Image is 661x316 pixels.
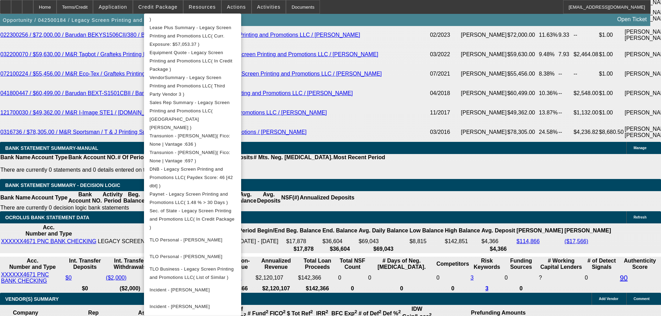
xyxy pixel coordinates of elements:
[150,304,210,309] span: Incident - [PERSON_NAME]
[144,207,241,232] button: Sec. of State - Legacy Screen Printing and Promotions LLC( In Credit Package )
[144,74,241,99] button: VendorSummary - Legacy Screen Printing and Promotions LLC( Third Party Vendor 3 )
[144,190,241,207] button: Paynet - Legacy Screen Printing and Promotions LLC( 1.48 % > 30 Days )
[150,166,233,188] span: DNB - Legacy Screen Printing and Promotions LLC( Paydex Score: 46 [42 dbt] )
[144,232,241,248] button: TLO Personal - Jones, Crystal
[144,49,241,74] button: Equipment Quote - Legacy Screen Printing and Promotions LLC( In Credit Package )
[150,266,234,280] span: TLO Business - Legacy Screen Printing and Promotions LLC( List of Similar )
[144,165,241,190] button: DNB - Legacy Screen Printing and Promotions LLC( Paydex Score: 46 [42 dbt] )
[150,75,225,97] span: VendorSummary - Legacy Screen Printing and Promotions LLC( Third Party Vendor 3 )
[150,133,230,147] span: Transunion - [PERSON_NAME]( Fico: None | Vantage :636 )
[144,248,241,265] button: TLO Personal - Kreuser, Daniel
[150,150,230,163] span: Transunion - [PERSON_NAME]( Fico: None | Vantage :697 )
[144,282,241,298] button: Incident - Jones, Crystal
[144,298,241,315] button: Incident - Kreuser, Daniel
[144,99,241,132] button: Sales Rep Summary - Legacy Screen Printing and Promotions LLC( Mansfield, Jeff )
[150,191,228,205] span: Paynet - Legacy Screen Printing and Promotions LLC( 1.48 % > 30 Days )
[150,208,235,230] span: Sec. of State - Legacy Screen Printing and Promotions LLC( In Credit Package )
[144,132,241,148] button: Transunion - Jones, Crystal( Fico: None | Vantage :636 )
[150,254,222,259] span: TLO Personal - [PERSON_NAME]
[144,24,241,49] button: Lease Plus Summary - Legacy Screen Printing and Promotions LLC( Curr. Exposure: $57,053.37 )
[150,237,222,242] span: TLO Personal - [PERSON_NAME]
[150,50,232,72] span: Equipment Quote - Legacy Screen Printing and Promotions LLC( In Credit Package )
[150,287,210,292] span: Incident - [PERSON_NAME]
[150,25,231,47] span: Lease Plus Summary - Legacy Screen Printing and Promotions LLC( Curr. Exposure: $57,053.37 )
[144,148,241,165] button: Transunion - Kreuser, Daniel( Fico: None | Vantage :697 )
[150,100,230,130] span: Sales Rep Summary - Legacy Screen Printing and Promotions LLC( [GEOGRAPHIC_DATA][PERSON_NAME] )
[144,265,241,282] button: TLO Business - Legacy Screen Printing and Promotions LLC( List of Similar )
